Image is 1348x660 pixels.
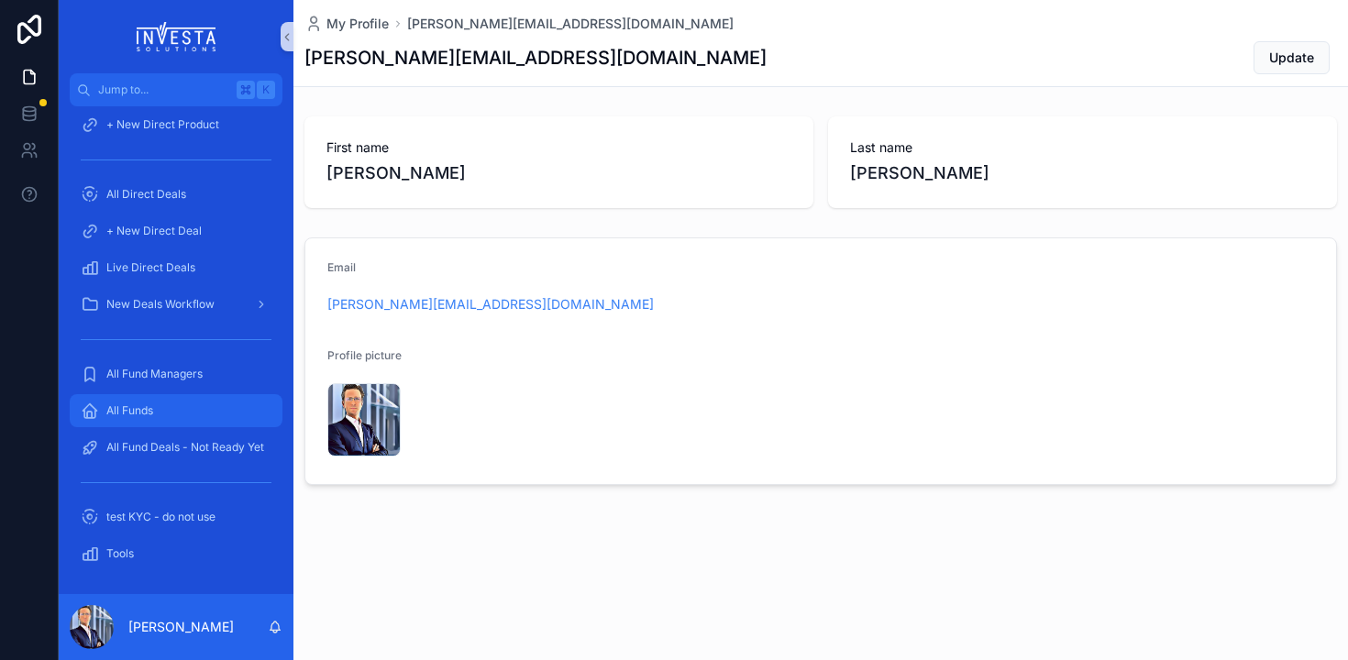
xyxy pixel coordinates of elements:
a: All Funds [70,394,282,427]
a: Live Direct Deals [70,251,282,284]
a: [PERSON_NAME][EMAIL_ADDRESS][DOMAIN_NAME] [327,295,654,313]
span: New Deals Workflow [106,297,215,312]
a: My Profile [304,15,389,33]
span: Jump to... [98,82,229,97]
span: [PERSON_NAME] [326,160,791,186]
span: All Fund Deals - Not Ready Yet [106,440,264,455]
span: All Direct Deals [106,187,186,202]
a: All Fund Deals - Not Ready Yet [70,431,282,464]
a: + New Direct Product [70,108,282,141]
span: First name [326,138,791,157]
span: Tools [106,546,134,561]
span: All Fund Managers [106,367,203,381]
span: My Profile [326,15,389,33]
div: scrollable content [59,106,293,594]
a: [PERSON_NAME][EMAIL_ADDRESS][DOMAIN_NAME] [407,15,734,33]
span: All Funds [106,403,153,418]
p: [PERSON_NAME] [128,618,234,636]
span: + New Direct Product [106,117,219,132]
a: Tools [70,537,282,570]
button: Update [1254,41,1330,74]
button: Jump to...K [70,73,282,106]
a: test KYC - do not use [70,500,282,533]
span: Last name [850,138,1315,157]
a: All Fund Managers [70,357,282,390]
span: K [259,82,273,97]
span: Update [1269,49,1314,67]
a: New Deals Workflow [70,288,282,321]
span: + New Direct Deal [106,224,202,238]
a: All Direct Deals [70,178,282,211]
span: Live Direct Deals [106,260,195,275]
span: Email [327,260,356,274]
span: Profile picture [327,348,402,362]
img: App logo [137,22,216,51]
h1: [PERSON_NAME][EMAIL_ADDRESS][DOMAIN_NAME] [304,45,767,71]
span: test KYC - do not use [106,510,215,524]
span: [PERSON_NAME] [850,160,1315,186]
a: + New Direct Deal [70,214,282,247]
